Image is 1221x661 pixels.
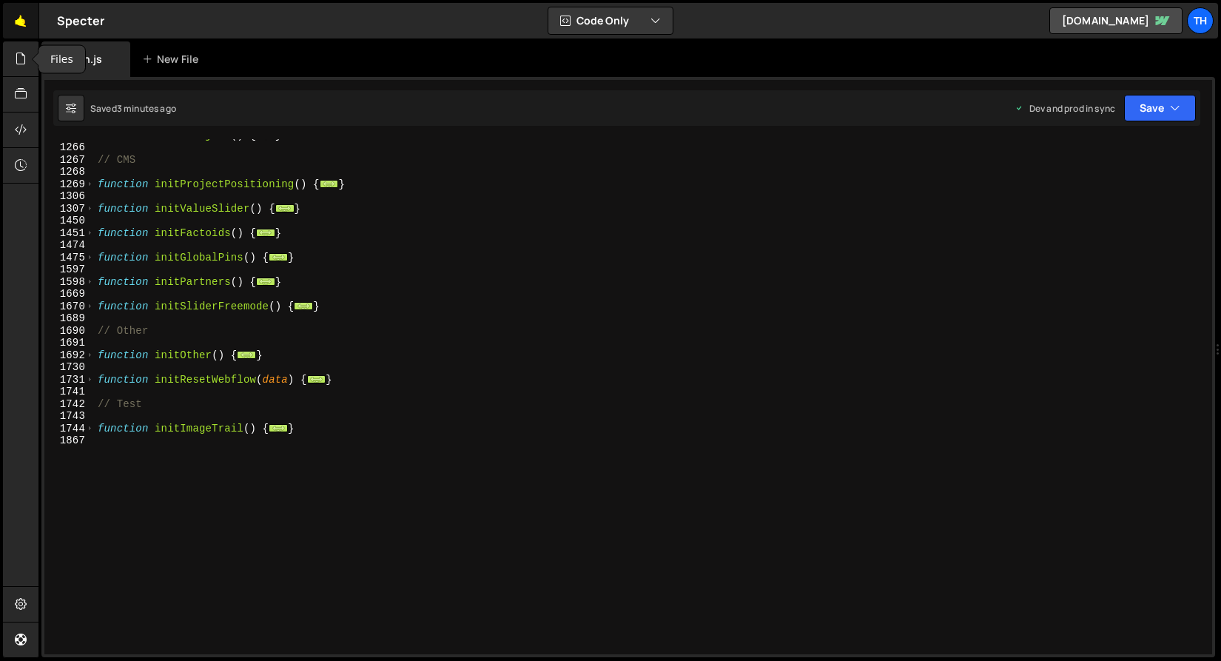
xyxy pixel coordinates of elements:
div: 1743 [44,410,95,423]
div: Files [38,46,85,73]
a: Th [1187,7,1214,34]
a: [DOMAIN_NAME] [1049,7,1183,34]
div: 3 minutes ago [117,102,176,115]
button: Code Only [548,7,673,34]
div: 1742 [44,398,95,411]
div: 1306 [44,190,95,203]
div: 1867 [44,434,95,447]
div: 1669 [44,288,95,301]
div: 1744 [44,423,95,435]
span: ... [237,350,256,358]
button: Save [1124,95,1196,121]
div: 1307 [44,203,95,215]
div: 1451 [44,227,95,240]
div: New File [142,52,204,67]
div: 1267 [44,154,95,167]
div: 1266 [44,141,95,154]
div: 1474 [44,239,95,252]
span: ... [307,375,326,383]
div: Dev and prod in sync [1015,102,1115,115]
a: 🤙 [3,3,39,38]
div: Saved [90,102,176,115]
div: 1689 [44,312,95,325]
div: 1692 [44,349,95,362]
span: ... [269,252,288,261]
div: Specter [57,12,104,30]
span: ... [256,277,275,285]
span: ... [269,423,288,432]
div: 1475 [44,252,95,264]
div: 1690 [44,325,95,338]
div: 1269 [44,178,95,191]
div: 1597 [44,264,95,276]
span: ... [320,179,339,187]
div: 1670 [44,301,95,313]
div: 1691 [44,337,95,349]
div: 1741 [44,386,95,398]
div: 1450 [44,215,95,227]
span: ... [294,301,313,309]
div: 1731 [44,374,95,386]
div: 1268 [44,166,95,178]
div: 1730 [44,361,95,374]
div: 1598 [44,276,95,289]
span: ... [256,228,275,236]
span: ... [275,204,295,212]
